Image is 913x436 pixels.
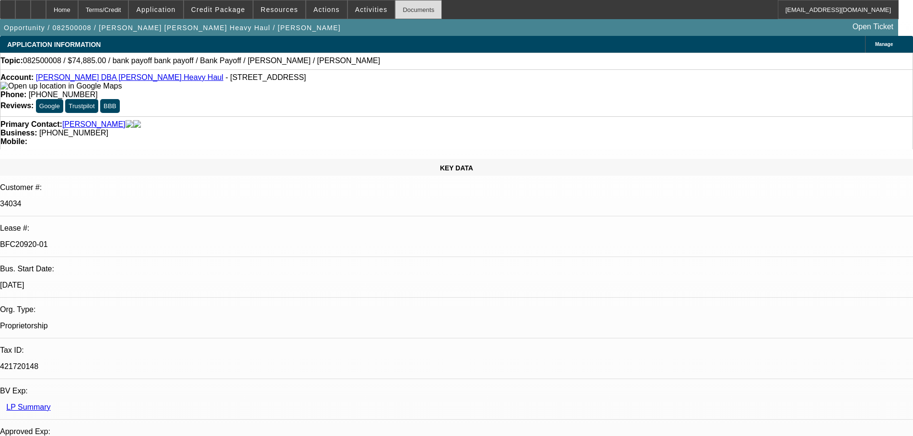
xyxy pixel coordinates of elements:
[0,101,34,110] strong: Reviews:
[129,0,183,19] button: Application
[100,99,120,113] button: BBB
[0,137,27,145] strong: Mobile:
[0,82,122,90] img: Open up location in Google Maps
[65,99,98,113] button: Trustpilot
[0,120,62,129] strong: Primary Contact:
[36,99,63,113] button: Google
[29,90,98,99] span: [PHONE_NUMBER]
[191,6,245,13] span: Credit Package
[348,0,395,19] button: Activities
[225,73,306,81] span: - [STREET_ADDRESS]
[184,0,253,19] button: Credit Package
[39,129,108,137] span: [PHONE_NUMBER]
[849,19,897,35] a: Open Ticket
[133,120,141,129] img: linkedin-icon.png
[7,41,101,48] span: APPLICATION INFORMATION
[306,0,347,19] button: Actions
[875,42,893,47] span: Manage
[0,56,23,65] strong: Topic:
[36,73,223,81] a: [PERSON_NAME] DBA [PERSON_NAME] Heavy Haul
[0,129,37,137] strong: Business:
[126,120,133,129] img: facebook-icon.png
[62,120,126,129] a: [PERSON_NAME]
[0,73,34,81] strong: Account:
[355,6,388,13] span: Activities
[4,24,341,32] span: Opportunity / 082500008 / [PERSON_NAME] [PERSON_NAME] Heavy Haul / [PERSON_NAME]
[261,6,298,13] span: Resources
[254,0,305,19] button: Resources
[23,56,380,65] span: 082500008 / $74,885.00 / bank payoff bank payoff / Bank Payoff / [PERSON_NAME] / [PERSON_NAME]
[6,403,50,411] a: LP Summary
[136,6,175,13] span: Application
[0,90,26,99] strong: Phone:
[0,82,122,90] a: View Google Maps
[440,164,473,172] span: KEY DATA
[313,6,340,13] span: Actions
